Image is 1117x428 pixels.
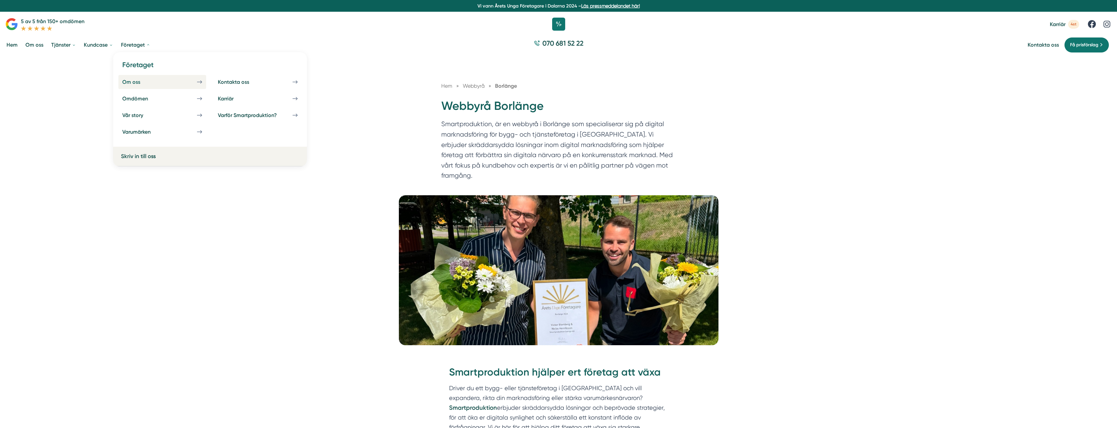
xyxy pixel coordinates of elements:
[449,365,668,383] h2: Smartproduktion hjälper ert företag att växa
[441,98,676,119] h1: Webbyrå Borlänge
[21,17,84,25] p: 5 av 5 från 150+ omdömen
[83,37,114,53] a: Kundcase
[463,83,485,89] span: Webbyrå
[531,38,586,51] a: 070 681 52 22
[3,3,1114,9] p: Vi vann Årets Unga Företagare i Dalarna 2024 –
[218,96,249,102] div: Karriär
[122,129,166,135] div: Varumärken
[495,83,517,89] a: Borlänge
[5,37,19,53] a: Hem
[120,37,152,53] a: Företaget
[1050,21,1065,27] span: Karriär
[1064,37,1109,53] a: Få prisförslag
[456,82,459,90] span: »
[122,112,159,118] div: Vår story
[542,38,583,48] span: 070 681 52 22
[122,96,164,102] div: Omdömen
[489,82,491,90] span: »
[218,79,265,85] div: Kontakta oss
[118,125,206,139] a: Varumärken
[1068,20,1079,29] span: 4st
[214,75,302,89] a: Kontakta oss
[218,112,293,118] div: Varför Smartproduktion?
[24,37,45,53] a: Om oss
[449,404,497,411] a: Smartproduktion
[399,195,718,345] img: Webbyrå Borlänge
[581,3,640,8] a: Läs pressmeddelandet här!
[441,83,452,89] a: Hem
[122,79,156,85] div: Om oss
[214,108,302,122] a: Varför Smartproduktion?
[50,37,77,53] a: Tjänster
[1050,20,1079,29] a: Karriär 4st
[214,92,302,106] a: Karriär
[118,60,302,75] h4: Företaget
[1070,41,1098,49] span: Få prisförslag
[118,108,206,122] a: Vår story
[463,83,486,89] a: Webbyrå
[121,152,207,161] a: Skriv in till oss
[441,119,676,184] p: Smartproduktion, är en webbyrå i Borlänge som specialiserar sig på digital marknadsföring för byg...
[441,82,676,90] nav: Breadcrumb
[118,92,206,106] a: Omdömen
[118,75,206,89] a: Om oss
[1028,42,1059,48] a: Kontakta oss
